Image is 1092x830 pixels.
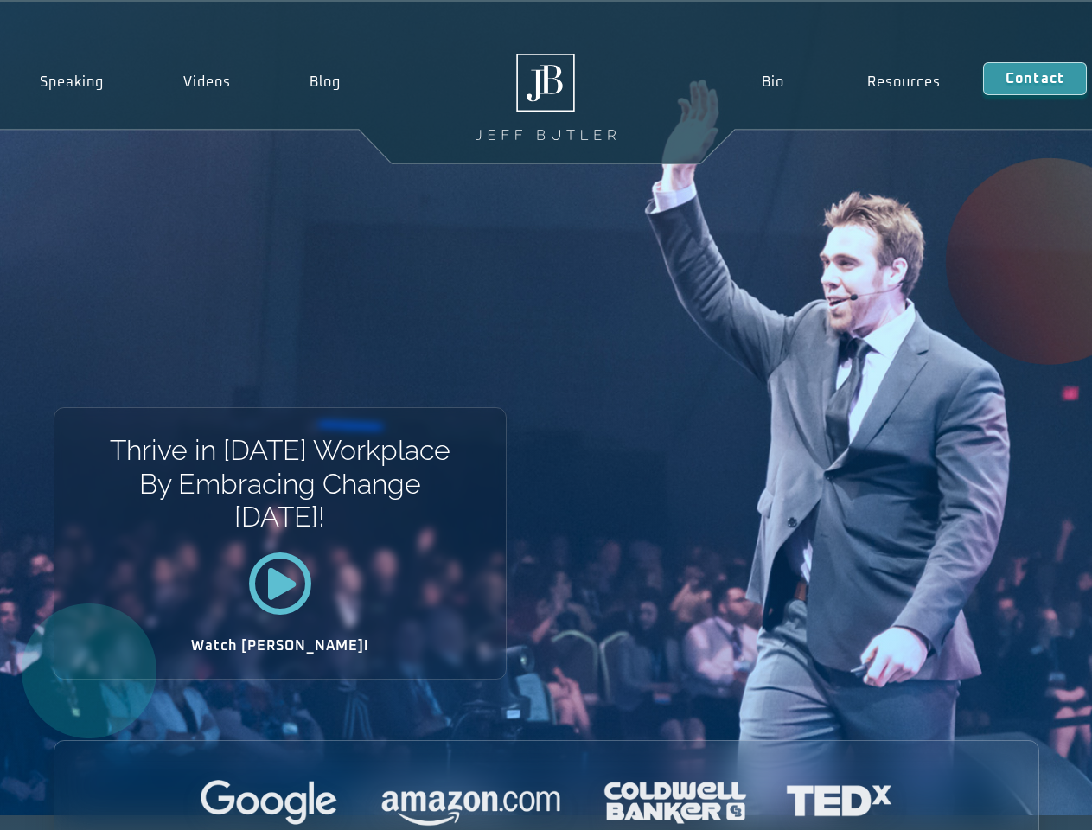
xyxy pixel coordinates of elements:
a: Videos [144,62,271,102]
span: Contact [1006,72,1064,86]
nav: Menu [719,62,982,102]
h2: Watch [PERSON_NAME]! [115,639,445,653]
h1: Thrive in [DATE] Workplace By Embracing Change [DATE]! [108,434,451,533]
a: Contact [983,62,1087,95]
a: Blog [270,62,380,102]
a: Resources [826,62,983,102]
a: Bio [719,62,826,102]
